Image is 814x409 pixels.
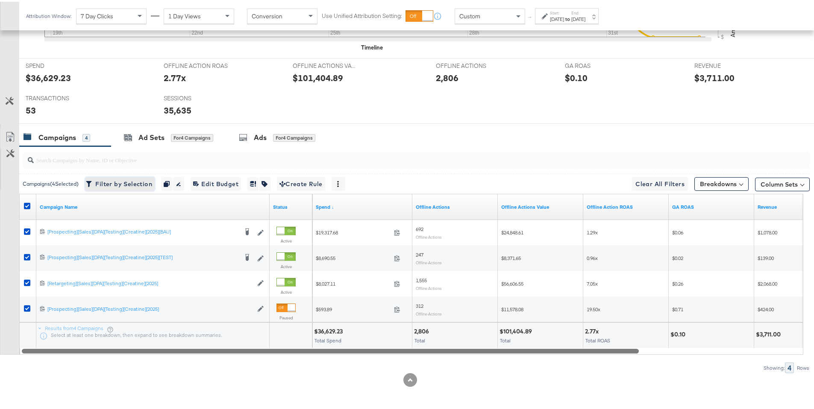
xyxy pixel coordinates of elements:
div: 53 [26,102,36,115]
span: $24,848.61 [501,228,523,234]
span: Total [414,336,425,342]
span: Total ROAS [585,336,610,342]
span: Edit Budget [193,177,238,188]
div: Rows [796,363,810,369]
button: Filter by Selection [85,175,155,189]
div: Campaigns ( 4 Selected) [23,178,79,186]
div: $36,629.23 [26,70,71,82]
a: [Prospecting][Sales][DPA][Testing][Creatine][2025][BAU] [47,227,238,235]
span: Total [500,336,511,342]
span: 7.05x [587,279,598,285]
span: OFFLINE ACTIONS [436,60,500,68]
a: Offline Actions. [501,202,580,209]
div: for 4 Campaigns [273,132,315,140]
div: [DATE] [550,14,564,21]
label: Active [276,237,296,242]
span: Conversion [252,11,282,18]
a: [Retargeting][Sales][DPA][Testing][Creatine][2025] [47,278,253,286]
div: Ad Sets [138,131,165,141]
div: 2,806 [414,326,432,334]
span: Total Spend [314,336,341,342]
button: Breakdowns [694,175,749,189]
div: $0.10 [565,70,588,82]
span: SESSIONS [164,93,228,101]
div: 4 [785,361,794,371]
a: [Prospecting][Sales][DPA][Testing][Creatine][2025][TEST] [47,252,238,261]
span: 247 [416,250,423,256]
span: $8,371.65 [501,253,521,260]
div: 4 [82,132,90,140]
strong: to [564,14,571,20]
span: $1,078.00 [758,228,777,234]
sub: Offline Actions [416,258,442,263]
sub: Offline Actions [416,284,442,289]
span: $424.00 [758,304,774,311]
div: for 4 Campaigns [171,132,213,140]
div: Attribution Window: [26,12,72,18]
input: Search Campaigns by Name, ID or Objective [34,146,738,163]
button: Edit Budget [191,175,241,189]
sub: Offline Actions [416,233,442,238]
span: 7 Day Clicks [81,11,113,18]
span: OFFLINE ACTIONS VALUE [293,60,357,68]
div: Campaigns [38,131,76,141]
div: 2.77x [164,70,186,82]
span: 1,555 [416,275,427,282]
a: GA roas [672,202,751,209]
span: $8,027.11 [316,279,391,285]
span: GA ROAS [565,60,629,68]
label: Active [276,262,296,268]
span: TRANSACTIONS [26,93,90,101]
div: [DATE] [571,14,585,21]
span: $56,606.55 [501,279,523,285]
div: Timeline [361,42,383,50]
span: $8,690.55 [316,253,391,260]
span: 312 [416,301,423,307]
label: Paused [276,313,296,319]
a: Offline Actions. [587,202,665,209]
span: 1.29x [587,228,598,234]
span: $0.26 [672,279,683,285]
span: 19.50x [587,304,600,311]
div: $3,711.00 [756,329,783,337]
span: $2,068.00 [758,279,777,285]
a: The total amount spent to date. [316,202,409,209]
span: 692 [416,224,423,231]
span: Create Rule [279,177,323,188]
label: Start: [550,9,564,14]
span: $11,578.08 [501,304,523,311]
sub: Offline Actions [416,310,442,315]
a: Your campaign name. [40,202,266,209]
a: [Prospecting][Sales][DPA][Testing][Creatine][2025] [47,304,253,311]
span: $0.02 [672,253,683,260]
a: Shows the current state of your Ad Campaign. [273,202,309,209]
span: REVENUE [694,60,758,68]
span: ↑ [526,15,534,18]
button: Column Sets [755,176,810,190]
span: Clear All Filters [635,177,685,188]
div: 2,806 [436,70,458,82]
div: Ads [254,131,267,141]
div: $0.10 [670,329,688,337]
div: [Retargeting][Sales][DPA][Testing][Creatine][2025] [47,278,253,285]
div: $3,711.00 [694,70,735,82]
div: $101,404.89 [500,326,535,334]
a: Offline Actions. [416,202,494,209]
button: Create Rule [277,175,325,189]
span: 0.96x [587,253,598,260]
div: Showing: [763,363,785,369]
span: $0.71 [672,304,683,311]
span: $19,317.68 [316,228,391,234]
button: Clear All Filters [632,175,688,189]
span: 1 Day Views [168,11,201,18]
div: $36,629.23 [314,326,345,334]
div: $101,404.89 [293,70,343,82]
span: Filter by Selection [88,177,152,188]
span: SPEND [26,60,90,68]
label: Use Unified Attribution Setting: [322,10,402,18]
div: [Prospecting][Sales][DPA][Testing][Creatine][2025][BAU] [47,227,238,234]
span: OFFLINE ACTION ROAS [164,60,228,68]
div: 2.77x [585,326,601,334]
span: $139.00 [758,253,774,260]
